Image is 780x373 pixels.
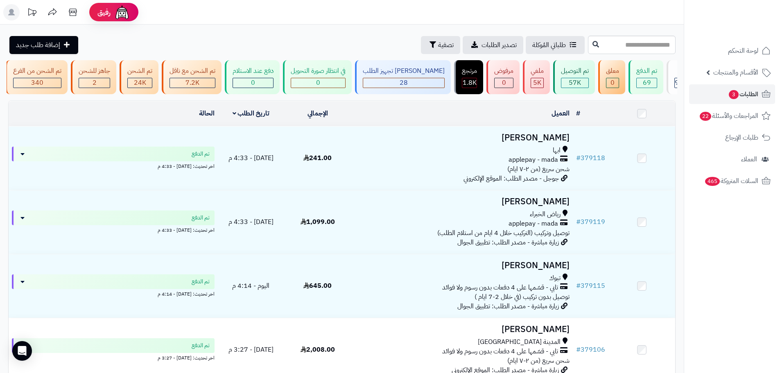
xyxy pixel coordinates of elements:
span: الطلبات [728,88,758,100]
span: 3 [728,90,739,99]
a: السلات المتروكة465 [689,171,775,191]
span: اليوم - 4:14 م [232,281,269,291]
span: 1.8K [463,78,477,88]
span: 2 [93,78,97,88]
div: في انتظار صورة التحويل [291,66,346,76]
h3: [PERSON_NAME] [354,325,570,334]
span: applepay - mada [509,155,558,165]
a: طلباتي المُوكلة [526,36,585,54]
div: تم الدفع [636,66,657,76]
a: تم الدفع 69 [627,60,665,94]
h3: [PERSON_NAME] [354,197,570,206]
div: تم التوصيل [561,66,589,76]
a: تصدير الطلبات [463,36,523,54]
span: 241.00 [303,153,332,163]
h3: [PERSON_NAME] [354,133,570,142]
div: اخر تحديث: [DATE] - 4:33 م [12,225,215,234]
span: 2,008.00 [301,345,335,355]
span: [DATE] - 4:33 م [228,217,274,227]
a: تم الشحن من الفرع 340 [4,60,69,94]
span: زيارة مباشرة - مصدر الطلب: تطبيق الجوال [457,301,559,311]
span: 96323 [675,78,695,88]
div: مرتجع [462,66,477,76]
span: تبوك [549,274,561,283]
a: تحديثات المنصة [22,4,42,23]
button: تصفية [421,36,460,54]
span: 57K [569,78,581,88]
div: Open Intercom Messenger [12,341,32,361]
span: 645.00 [303,281,332,291]
div: الكل [674,66,696,76]
a: تاريخ الطلب [233,109,270,118]
a: المراجعات والأسئلة22 [689,106,775,126]
a: لوحة التحكم [689,41,775,61]
a: الإجمالي [307,109,328,118]
span: 7.2K [185,78,199,88]
span: تابي - قسّمها على 4 دفعات بدون رسوم ولا فوائد [442,347,558,356]
span: # [576,217,581,227]
span: تصفية [438,40,454,50]
a: #379118 [576,153,605,163]
span: تم الدفع [192,214,210,222]
a: #379115 [576,281,605,291]
a: في انتظار صورة التحويل 0 [281,60,353,94]
a: الطلبات3 [689,84,775,104]
h3: [PERSON_NAME] [354,261,570,270]
img: logo-2.png [724,6,772,23]
span: طلباتي المُوكلة [532,40,566,50]
span: 5K [533,78,541,88]
div: مرفوض [494,66,513,76]
span: توصيل بدون تركيب (في خلال 2-7 ايام ) [475,292,570,302]
span: 69 [643,78,651,88]
div: 7222 [170,78,215,88]
span: إضافة طلب جديد [16,40,60,50]
span: 22 [699,111,712,121]
span: [DATE] - 3:27 م [228,345,274,355]
div: اخر تحديث: [DATE] - 3:27 م [12,353,215,362]
div: ملغي [531,66,544,76]
img: ai-face.png [114,4,130,20]
span: ابها [553,146,561,155]
div: تم الشحن [127,66,152,76]
a: معلق 0 [597,60,627,94]
div: 4997 [531,78,543,88]
span: تصدير الطلبات [482,40,517,50]
span: زيارة مباشرة - مصدر الطلب: تطبيق الجوال [457,237,559,247]
span: 340 [31,78,43,88]
span: رفيق [97,7,111,17]
div: 69 [637,78,657,88]
a: العميل [552,109,570,118]
a: [PERSON_NAME] تجهيز الطلب 28 [353,60,452,94]
div: معلق [606,66,619,76]
a: العملاء [689,149,775,169]
span: 28 [400,78,408,88]
div: اخر تحديث: [DATE] - 4:33 م [12,161,215,170]
span: طلبات الإرجاع [725,132,758,143]
div: 0 [233,78,273,88]
div: تم الشحن من الفرع [13,66,61,76]
a: طلبات الإرجاع [689,128,775,147]
span: تم الدفع [192,150,210,158]
a: الكل96323 [665,60,703,94]
a: الحالة [199,109,215,118]
a: #379119 [576,217,605,227]
a: # [576,109,580,118]
div: 24018 [128,78,152,88]
span: شحن سريع (من ٢-٧ ايام) [507,356,570,366]
span: 0 [610,78,615,88]
span: السلات المتروكة [704,175,758,187]
div: 56970 [561,78,588,88]
span: المراجعات والأسئلة [699,110,758,122]
span: [DATE] - 4:33 م [228,153,274,163]
div: تم الشحن مع ناقل [170,66,215,76]
span: applepay - mada [509,219,558,228]
div: 0 [606,78,619,88]
a: إضافة طلب جديد [9,36,78,54]
span: # [576,281,581,291]
a: تم الشحن 24K [118,60,160,94]
span: تم الدفع [192,341,210,350]
span: تابي - قسّمها على 4 دفعات بدون رسوم ولا فوائد [442,283,558,292]
div: جاهز للشحن [79,66,110,76]
div: اخر تحديث: [DATE] - 4:14 م [12,289,215,298]
span: لوحة التحكم [728,45,758,57]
